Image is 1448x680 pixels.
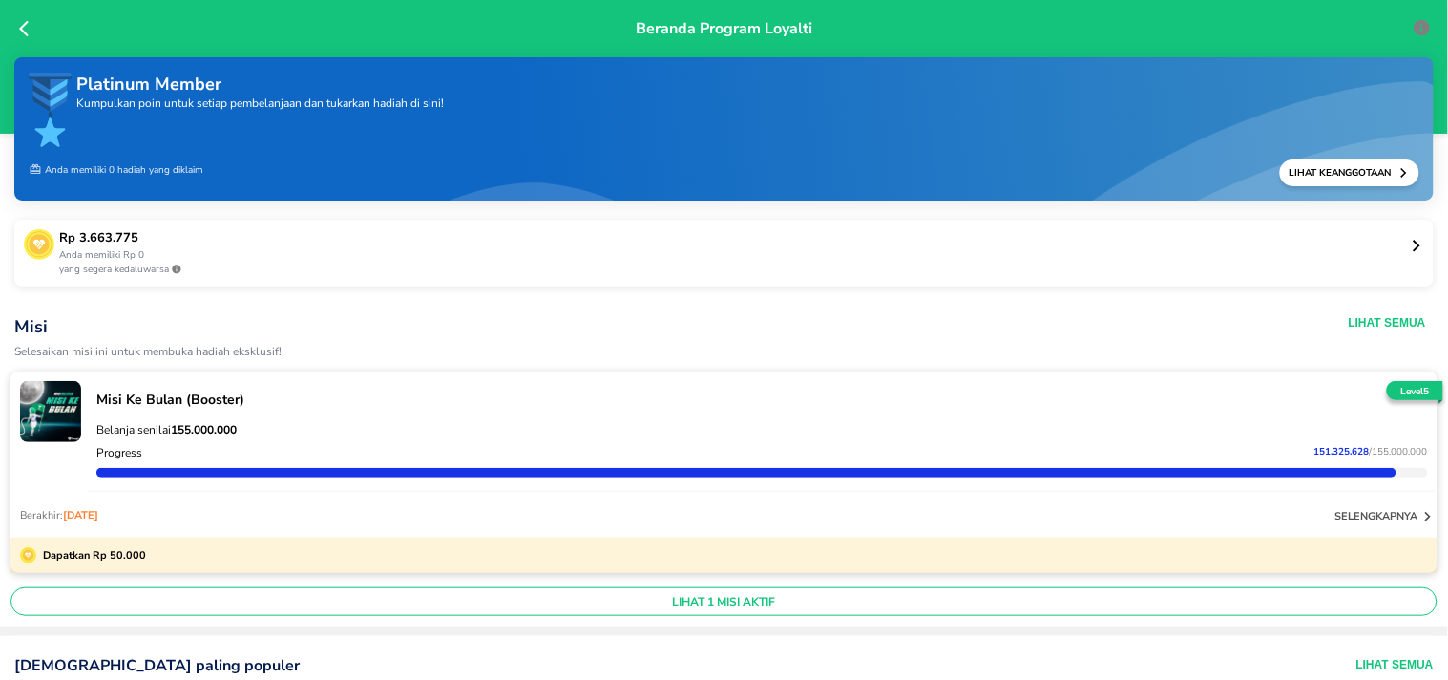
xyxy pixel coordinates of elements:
p: Dapatkan Rp 50.000 [36,547,146,563]
p: Misi [14,315,1071,338]
span: [DATE] [63,508,98,522]
button: LIHAT 1 MISI AKTIF [10,587,1438,616]
p: selengkapnya [1335,509,1418,523]
p: Platinum Member [76,72,444,97]
p: yang segera kedaluwarsa [59,263,1410,277]
p: [DEMOGRAPHIC_DATA] paling populer [14,655,300,676]
p: Misi Ke Bulan (Booster) [96,391,1428,409]
p: Progress [96,445,142,460]
span: Belanja senilai [96,422,237,437]
p: Anda memiliki Rp 0 [59,248,1410,263]
button: selengkapnya [1335,507,1438,526]
p: Anda memiliki 0 hadiah yang diklaim [29,159,203,186]
p: Level 5 [1383,385,1447,399]
span: 151.325.628 [1314,445,1370,458]
p: Lihat Keanggotaan [1290,166,1398,180]
p: Beranda Program Loyalti [636,17,812,118]
strong: 155.000.000 [171,422,237,437]
span: LIHAT 1 MISI AKTIF [19,594,1429,609]
button: Lihat Semua [1356,655,1434,676]
p: Selesaikan misi ini untuk membuka hadiah eksklusif! [14,346,1071,358]
p: Rp 3.663.775 [59,229,1410,248]
p: Kumpulkan poin untuk setiap pembelanjaan dan tukarkan hadiah di sini! [76,97,444,109]
span: / 155.000.000 [1370,445,1428,458]
button: Lihat Semua [1349,315,1426,330]
img: mission-23208 [20,381,81,442]
p: Berakhir: [20,508,98,522]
